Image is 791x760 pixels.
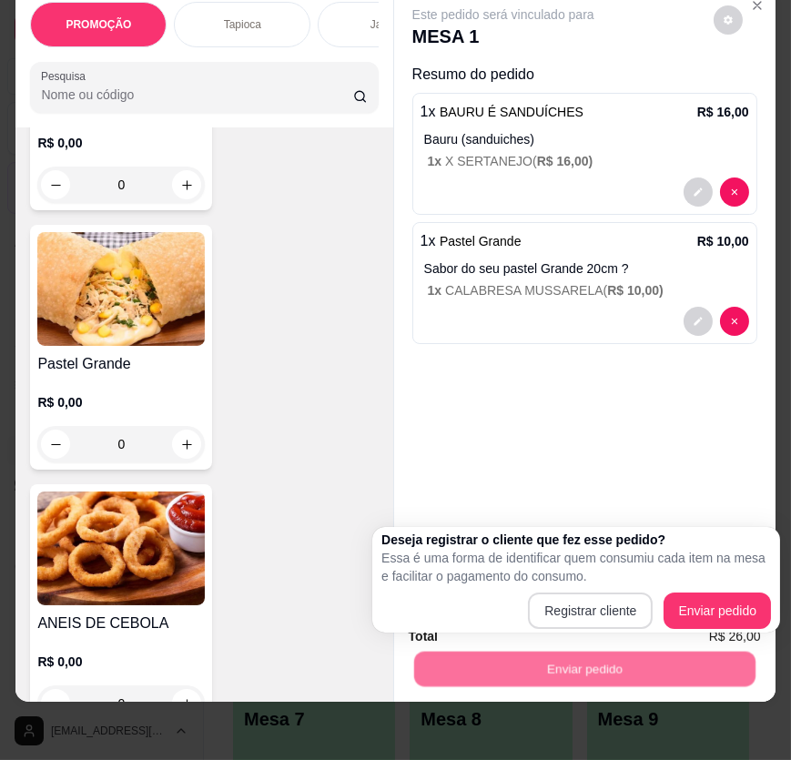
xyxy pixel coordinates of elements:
p: PROMOÇÃO [66,17,131,32]
span: R$ 26,00 [709,626,761,646]
button: Registrar cliente [528,593,653,629]
span: BAURU É SANDUÍCHES [440,105,583,119]
button: decrease-product-quantity [720,177,749,207]
p: 1 x [421,101,583,123]
p: X SERTANEJO ( [428,152,749,170]
button: decrease-product-quantity [714,5,743,35]
p: R$ 16,00 [697,103,749,121]
p: MESA 1 [412,24,594,49]
span: 1 x [428,283,445,298]
h2: Deseja registrar o cliente que fez esse pedido? [381,531,771,549]
img: product-image [37,232,205,346]
button: decrease-product-quantity [684,307,713,336]
strong: Total [409,629,438,643]
p: R$ 0,00 [37,393,205,411]
p: R$ 0,00 [37,653,205,671]
span: Pastel Grande [440,234,522,248]
img: product-image [37,491,205,605]
p: Essa é uma forma de identificar quem consumiu cada item na mesa e facilitar o pagamento do consumo. [381,549,771,585]
p: 1 x [421,230,522,252]
p: R$ 10,00 [697,232,749,250]
span: 1 x [428,154,445,168]
button: Enviar pedido [413,652,755,687]
span: R$ 16,00 ) [537,154,593,168]
p: Sabor do seu pastel Grande 20cm ? [424,259,749,278]
p: Tapioca [224,17,261,32]
p: Resumo do pedido [412,64,757,86]
p: Jantas [370,17,402,32]
span: R$ 10,00 ) [607,283,664,298]
p: Este pedido será vinculado para [412,5,594,24]
button: decrease-product-quantity [720,307,749,336]
p: CALABRESA MUSSARELA ( [428,281,749,299]
label: Pesquisa [41,68,92,84]
input: Pesquisa [41,86,353,104]
p: R$ 0,00 [37,134,205,152]
h4: ANEIS DE CEBOLA [37,613,205,634]
p: Bauru (sanduiches) [424,130,749,148]
button: Enviar pedido [664,593,771,629]
button: decrease-product-quantity [684,177,713,207]
h4: Pastel Grande [37,353,205,375]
